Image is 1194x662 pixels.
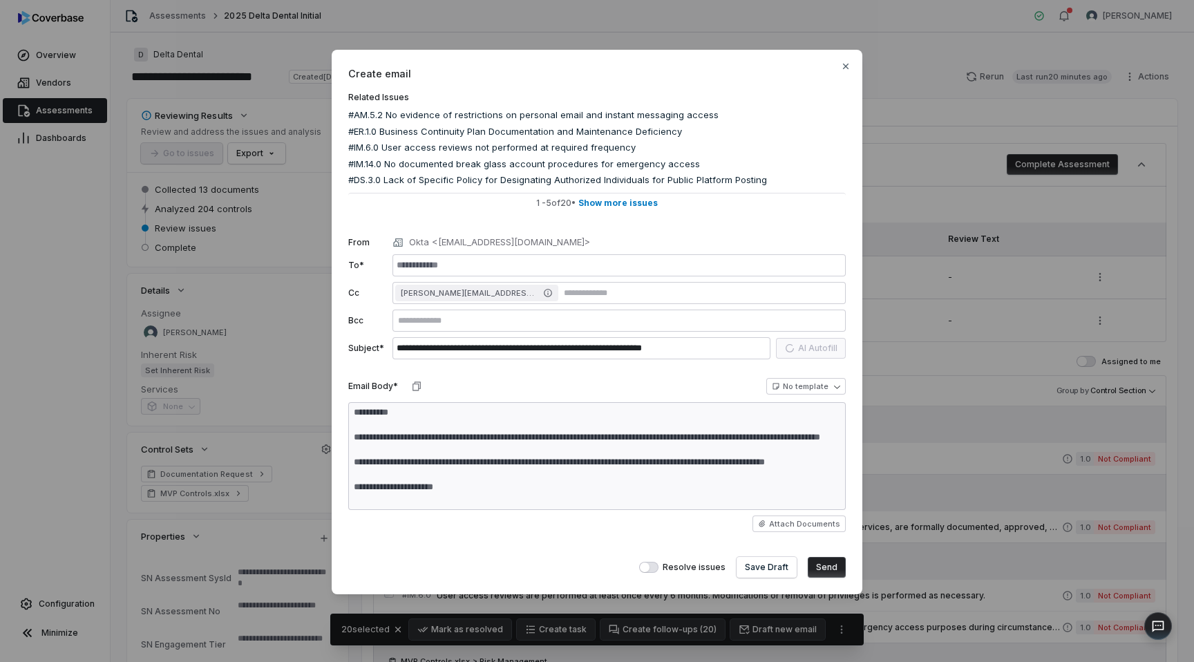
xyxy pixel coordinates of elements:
p: Okta <[EMAIL_ADDRESS][DOMAIN_NAME]> [409,236,590,249]
label: Email Body* [348,381,398,392]
label: Cc [348,287,387,299]
span: #DS.3.0 Lack of Specific Policy for Designating Authorized Individuals for Public Platform Posting [348,173,767,187]
label: Related Issues [348,92,846,103]
span: Show more issues [578,198,658,209]
span: #IM.14.0 No documented break glass account procedures for emergency access [348,158,700,171]
span: #AM.5.2 No evidence of restrictions on personal email and instant messaging access [348,108,719,122]
button: Resolve issues [639,562,658,573]
span: Resolve issues [663,562,726,573]
span: [PERSON_NAME][EMAIL_ADDRESS][PERSON_NAME][DOMAIN_NAME] [401,287,539,299]
label: Bcc [348,315,387,326]
label: Subject* [348,343,387,354]
span: Create email [348,66,846,81]
span: Attach Documents [769,519,840,529]
button: Send [808,557,846,578]
button: Attach Documents [752,516,846,532]
span: #ER.1.0 Business Continuity Plan Documentation and Maintenance Deficiency [348,125,682,139]
button: 1 -5of20• Show more issues [348,193,846,214]
span: #IM.6.0 User access reviews not performed at required frequency [348,141,636,155]
button: Save Draft [737,557,797,578]
label: From [348,237,387,248]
